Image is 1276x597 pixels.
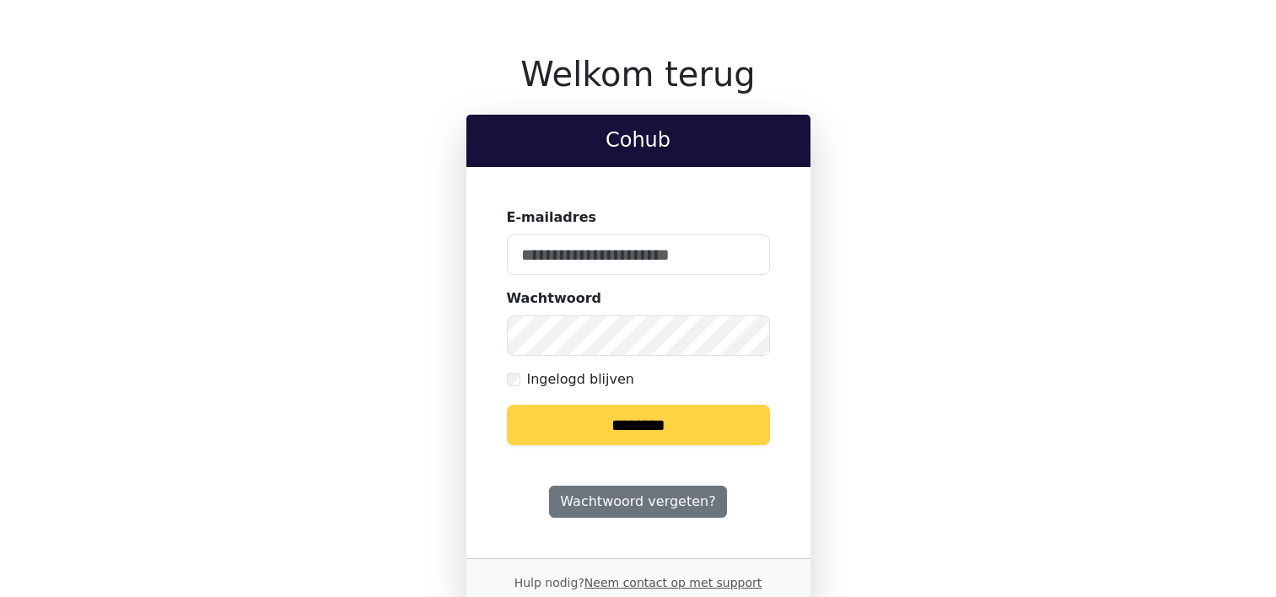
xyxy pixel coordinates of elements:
small: Hulp nodig? [514,576,762,589]
h1: Welkom terug [466,54,810,94]
label: Ingelogd blijven [527,369,634,390]
a: Wachtwoord vergeten? [549,486,726,518]
a: Neem contact op met support [584,576,762,589]
label: E-mailadres [507,207,597,228]
h2: Cohub [480,128,797,153]
label: Wachtwoord [507,288,602,309]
